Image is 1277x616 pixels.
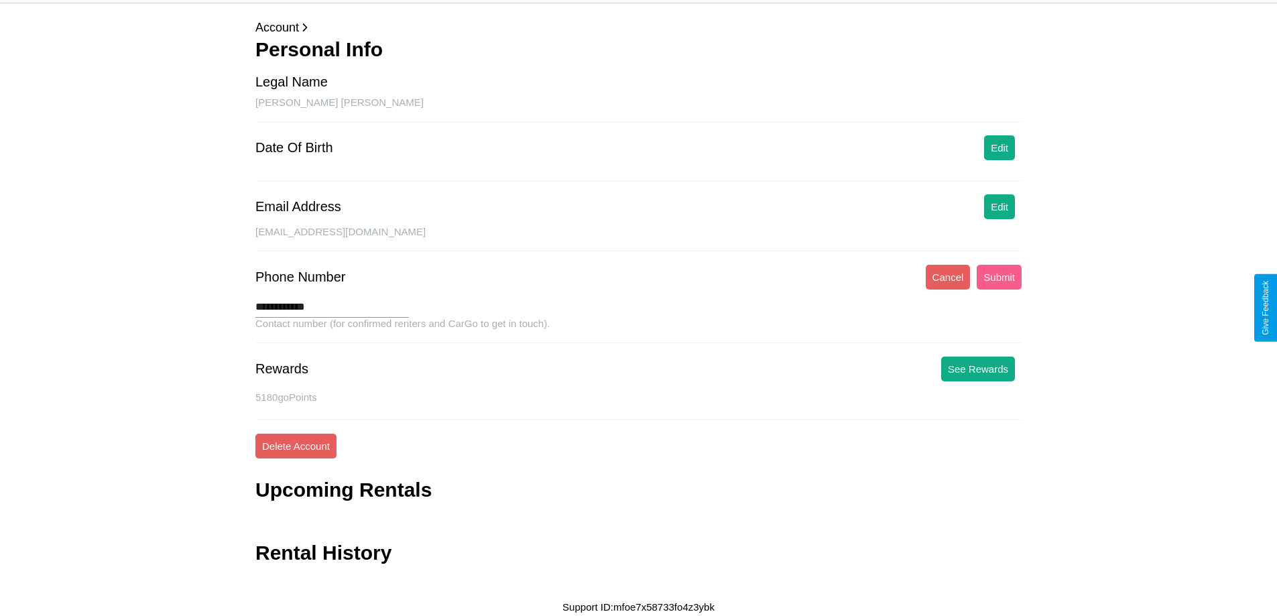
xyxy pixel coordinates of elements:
div: Give Feedback [1261,281,1270,335]
div: [EMAIL_ADDRESS][DOMAIN_NAME] [255,226,1022,251]
h3: Rental History [255,542,391,564]
p: Support ID: mfoe7x58733fo4z3ybk [562,598,715,616]
button: Edit [984,194,1015,219]
button: Submit [977,265,1022,290]
p: Account [255,17,1022,38]
div: [PERSON_NAME] [PERSON_NAME] [255,97,1022,122]
div: Date Of Birth [255,140,333,156]
div: Contact number (for confirmed renters and CarGo to get in touch). [255,318,1022,343]
div: Legal Name [255,74,328,90]
div: Rewards [255,361,308,377]
h3: Upcoming Rentals [255,479,432,501]
div: Email Address [255,199,341,214]
p: 5180 goPoints [255,388,1022,406]
button: Delete Account [255,434,337,458]
button: Edit [984,135,1015,160]
div: Phone Number [255,269,346,285]
button: Cancel [926,265,971,290]
h3: Personal Info [255,38,1022,61]
button: See Rewards [941,357,1015,381]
